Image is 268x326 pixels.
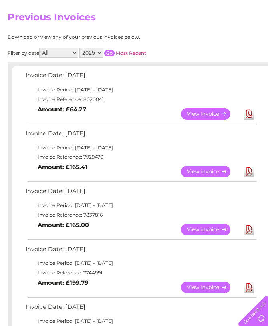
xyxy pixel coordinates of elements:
a: Log out [242,34,260,40]
a: Telecoms [169,34,193,40]
a: Contact [215,34,234,40]
a: Most Recent [116,50,146,56]
b: Amount: £64.27 [38,106,86,113]
div: Filter by date [8,48,218,58]
a: 0333 014 3131 [117,4,172,14]
a: Download [244,108,254,120]
a: Energy [147,34,165,40]
td: Invoice Reference: 8020041 [24,95,258,104]
a: Download [244,166,254,177]
td: Invoice Reference: 7837816 [24,210,258,220]
td: Invoice Period: [DATE] - [DATE] [24,316,258,326]
td: Invoice Date: [DATE] [24,128,258,143]
a: Download [244,224,254,235]
a: View [181,224,240,235]
td: Invoice Period: [DATE] - [DATE] [24,143,258,153]
a: View [181,108,240,120]
td: Invoice Date: [DATE] [24,244,258,259]
td: Invoice Period: [DATE] - [DATE] [24,201,258,210]
div: Download or view any of your previous invoices below. [8,34,218,40]
img: logo.png [9,21,50,45]
td: Invoice Reference: 7929470 [24,152,258,162]
a: Download [244,282,254,293]
a: View [181,166,240,177]
td: Invoice Period: [DATE] - [DATE] [24,85,258,95]
a: Blog [198,34,210,40]
a: Water [127,34,142,40]
td: Invoice Date: [DATE] [24,302,258,316]
b: Amount: £165.41 [38,163,87,171]
b: Amount: £165.00 [38,221,89,229]
td: Invoice Date: [DATE] [24,186,258,201]
b: Amount: £199.79 [38,279,88,286]
td: Invoice Reference: 7744991 [24,268,258,278]
td: Invoice Period: [DATE] - [DATE] [24,258,258,268]
a: View [181,282,240,293]
td: Invoice Date: [DATE] [24,70,258,85]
